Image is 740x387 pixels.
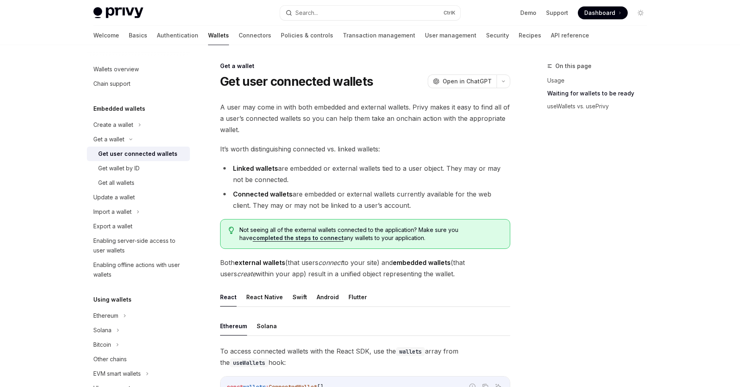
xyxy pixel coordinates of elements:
span: Both (that users to your site) and (that users within your app) result in a unified object repres... [220,257,510,279]
div: Get wallet by ID [98,163,140,173]
button: React Native [246,288,283,306]
a: Chain support [87,77,190,91]
div: Export a wallet [93,221,132,231]
button: Solana [257,317,277,335]
div: Search... [295,8,318,18]
div: Get a wallet [220,62,510,70]
span: On this page [555,61,592,71]
a: Get all wallets [87,176,190,190]
a: Waiting for wallets to be ready [547,87,653,100]
a: Usage [547,74,653,87]
div: Import a wallet [93,207,132,217]
a: Other chains [87,352,190,366]
li: are embedded or external wallets tied to a user object. They may or may not be connected. [220,163,510,185]
span: It’s worth distinguishing connected vs. linked wallets: [220,143,510,155]
div: Other chains [93,354,127,364]
a: Recipes [519,26,541,45]
span: Not seeing all of the external wallets connected to the application? Make sure you have any walle... [239,226,501,242]
a: Basics [129,26,147,45]
svg: Tip [229,227,234,234]
a: Update a wallet [87,190,190,205]
a: Authentication [157,26,198,45]
a: Connectors [239,26,271,45]
div: Get a wallet [93,135,124,144]
div: Update a wallet [93,192,135,202]
button: React [220,288,237,306]
li: are embedded or external wallets currently available for the web client. They may or may not be l... [220,188,510,211]
a: Demo [520,9,536,17]
a: Dashboard [578,6,628,19]
div: Bitcoin [93,340,111,350]
div: EVM smart wallets [93,369,141,379]
a: Wallets overview [87,62,190,77]
div: Create a wallet [93,120,133,130]
a: Get wallet by ID [87,161,190,176]
div: Get user connected wallets [98,149,177,159]
div: Solana [93,325,111,335]
a: Enabling server-side access to user wallets [87,234,190,258]
a: User management [425,26,476,45]
strong: Connected wallets [233,190,293,198]
h5: Embedded wallets [93,104,145,114]
em: connect [318,259,342,267]
span: A user may come in with both embedded and external wallets. Privy makes it easy to find all of a ... [220,101,510,135]
a: Wallets [208,26,229,45]
span: Open in ChatGPT [443,77,492,85]
button: Android [317,288,339,306]
div: Ethereum [93,311,118,321]
span: Dashboard [584,9,615,17]
button: Toggle dark mode [634,6,647,19]
div: Enabling offline actions with user wallets [93,260,185,279]
div: Enabling server-side access to user wallets [93,236,185,255]
h5: Using wallets [93,295,132,304]
a: Welcome [93,26,119,45]
em: create [237,270,256,278]
a: useWallets vs. usePrivy [547,100,653,113]
a: API reference [551,26,589,45]
button: Flutter [348,288,367,306]
div: Chain support [93,79,130,89]
a: Support [546,9,568,17]
a: Security [486,26,509,45]
span: Ctrl K [443,10,456,16]
div: Get all wallets [98,178,134,188]
strong: Linked wallets [233,164,278,172]
a: Get user connected wallets [87,147,190,161]
a: Export a wallet [87,219,190,234]
a: Policies & controls [281,26,333,45]
button: Swift [293,288,307,306]
button: Search...CtrlK [280,6,460,20]
code: wallets [396,347,425,356]
h1: Get user connected wallets [220,74,373,89]
strong: external wallets [235,259,285,267]
img: light logo [93,7,143,19]
div: Wallets overview [93,64,139,74]
button: Open in ChatGPT [428,75,497,88]
button: Ethereum [220,317,247,335]
span: To access connected wallets with the React SDK, use the array from the hook: [220,346,510,368]
a: Enabling offline actions with user wallets [87,258,190,282]
a: Transaction management [343,26,415,45]
a: completed the steps to connect [253,234,344,242]
strong: embedded wallets [393,259,451,267]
